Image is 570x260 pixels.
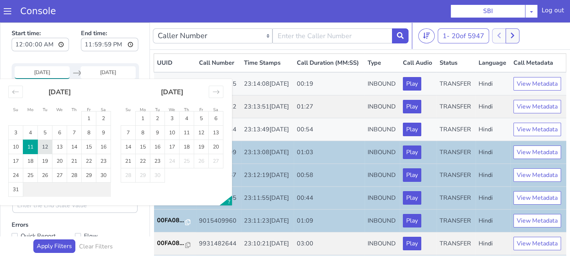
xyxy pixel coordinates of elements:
strong: [DATE] [48,65,71,74]
th: Language [476,31,510,50]
td: Choose Friday, August 1, 2025 as your check-in date. It’s available. [82,89,96,103]
td: Choose Friday, August 8, 2025 as your check-in date. It’s available. [82,103,96,117]
a: 00FA08... [157,216,193,225]
th: Call Metadata [510,31,566,50]
td: Choose Wednesday, September 10, 2025 as your check-in date. It’s available. [165,103,180,117]
td: INBOUND [365,50,400,73]
td: Hindi [476,50,510,73]
td: Choose Friday, September 5, 2025 as your check-in date. It’s available. [194,89,209,103]
td: Choose Saturday, August 23, 2025 as your check-in date. It’s available. [96,132,111,146]
td: Choose Friday, September 12, 2025 as your check-in date. It’s available. [194,103,209,117]
button: View Metadata [513,192,561,205]
div: Move forward to switch to the next month. [209,63,223,76]
td: Choose Friday, August 22, 2025 as your check-in date. It’s available. [82,132,96,146]
input: End Date [81,44,136,56]
td: Choose Sunday, August 17, 2025 as your check-in date. It’s available. [9,132,23,146]
h6: Clear Filters [79,221,113,228]
th: Call Duration (MM:SS) [294,31,365,50]
input: Enter the Caller Number [272,6,392,21]
td: Not available. Saturday, September 27, 2025 [209,132,223,146]
td: TRANSFER [437,141,476,164]
td: Choose Thursday, September 18, 2025 as your check-in date. It’s available. [180,117,194,132]
td: Choose Sunday, August 24, 2025 as your check-in date. It’s available. [9,146,23,160]
td: Choose Saturday, September 20, 2025 as your check-in date. It’s available. [209,117,223,132]
td: INBOUND [365,164,400,187]
td: TRANSFER [437,119,476,141]
small: Sa [213,85,218,90]
td: 7217628915 [196,50,241,73]
div: Log out [542,6,564,18]
td: Choose Wednesday, September 3, 2025 as your check-in date. It’s available. [165,89,180,103]
label: Quick Report [12,208,75,219]
td: Choose Saturday, August 2, 2025 as your check-in date. It’s available. [96,89,111,103]
label: End time: [81,4,138,31]
a: Console [11,6,65,16]
th: UUID [154,31,196,50]
button: SBI [450,4,525,18]
td: Choose Thursday, September 11, 2025 as your check-in date. It’s available. [180,103,194,117]
td: 9015409960 [196,187,241,210]
th: Status [437,31,476,50]
button: Play [403,77,421,91]
small: Fr [87,85,91,90]
td: Choose Monday, September 22, 2025 as your check-in date. It’s available. [136,132,150,146]
button: Play [403,55,421,68]
td: 23:10:21[DATE] [241,210,294,233]
td: Choose Wednesday, August 6, 2025 as your check-in date. It’s available. [52,103,67,117]
td: 9811562033 [196,233,241,256]
td: 23:11:23[DATE] [241,187,294,210]
button: View Metadata [513,214,561,228]
td: Choose Tuesday, September 9, 2025 as your check-in date. It’s available. [150,103,165,117]
td: Choose Tuesday, September 23, 2025 as your check-in date. It’s available. [150,132,165,146]
button: Open the keyboard shortcuts panel. [220,173,232,183]
td: 23:11:55[DATE] [241,164,294,187]
small: Mo [140,85,146,90]
td: TRANSFER [437,50,476,73]
td: TRANSFER [437,164,476,187]
button: 1- 20of 5947 [438,6,489,21]
td: Not available. Sunday, September 28, 2025 [121,146,136,160]
td: Hindi [476,210,510,233]
td: 00:58 [294,141,365,164]
td: TRANSFER [437,233,476,256]
td: Choose Saturday, September 13, 2025 as your check-in date. It’s available. [209,103,223,117]
td: Hindi [476,73,510,96]
td: Selected as start date. Monday, August 11, 2025 [23,117,38,132]
input: End time: [81,15,138,29]
td: TRANSFER [437,210,476,233]
td: Choose Tuesday, September 16, 2025 as your check-in date. It’s available. [150,117,165,132]
button: Play [403,123,421,137]
td: Choose Sunday, September 14, 2025 as your check-in date. It’s available. [121,117,136,132]
td: Choose Thursday, September 4, 2025 as your check-in date. It’s available. [180,89,194,103]
th: Time Stamps [241,31,294,50]
small: Th [184,85,189,90]
th: Call Audio [400,31,437,50]
button: Play [403,192,421,205]
td: Choose Monday, August 18, 2025 as your check-in date. It’s available. [23,132,38,146]
small: Tu [43,85,47,90]
td: Hindi [476,96,510,119]
td: Hindi [476,187,510,210]
td: 01:03 [294,119,365,141]
button: View Metadata [513,100,561,114]
td: Choose Tuesday, September 2, 2025 as your check-in date. It’s available. [150,89,165,103]
td: 23:13:08[DATE] [241,119,294,141]
small: Sa [101,85,106,90]
td: INBOUND [365,96,400,119]
td: Choose Saturday, August 9, 2025 as your check-in date. It’s available. [96,103,111,117]
td: Choose Monday, September 8, 2025 as your check-in date. It’s available. [136,103,150,117]
td: 9931482644 [196,210,241,233]
td: TRANSFER [437,73,476,96]
td: Choose Tuesday, August 12, 2025 as your check-in date. It’s available. [38,117,52,132]
td: Hindi [476,233,510,256]
td: 01:27 [294,73,365,96]
input: Start time: [12,15,69,29]
button: View Metadata [513,123,561,137]
td: Choose Sunday, August 10, 2025 as your check-in date. It’s available. [9,117,23,132]
td: 23:09:40[DATE] [241,233,294,256]
p: 00FA08... [157,216,186,225]
td: 00:54 [294,96,365,119]
small: Su [126,85,130,90]
td: Choose Thursday, August 21, 2025 as your check-in date. It’s available. [67,132,82,146]
td: Choose Sunday, September 21, 2025 as your check-in date. It’s available. [121,132,136,146]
